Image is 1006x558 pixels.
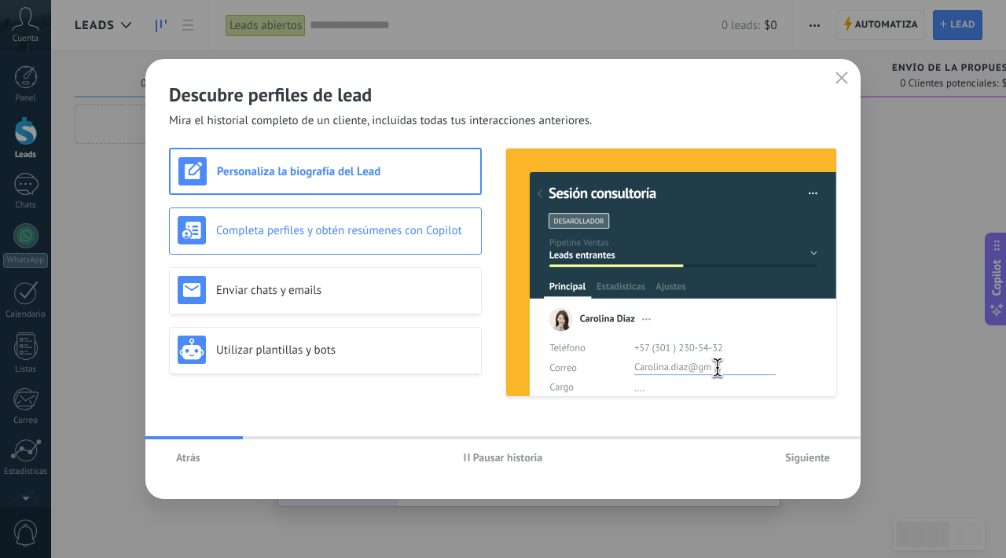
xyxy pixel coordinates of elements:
h3: Personaliza la biografía del Lead [217,164,472,179]
span: Mira el historial completo de un cliente, incluidas todas tus interacciones anteriores. [169,113,592,129]
button: Atrás [169,446,207,469]
span: Siguiente [785,452,830,463]
h3: Enviar chats y emails [216,283,473,298]
h3: Utilizar plantillas y bots [216,343,473,358]
span: Atrás [176,452,200,463]
h2: Descubre perfiles de lead [169,83,837,107]
h3: Completa perfiles y obtén resúmenes con Copilot [216,223,473,238]
span: Pausar historia [473,452,543,463]
button: Siguiente [778,446,837,469]
button: Pausar historia [457,446,550,469]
